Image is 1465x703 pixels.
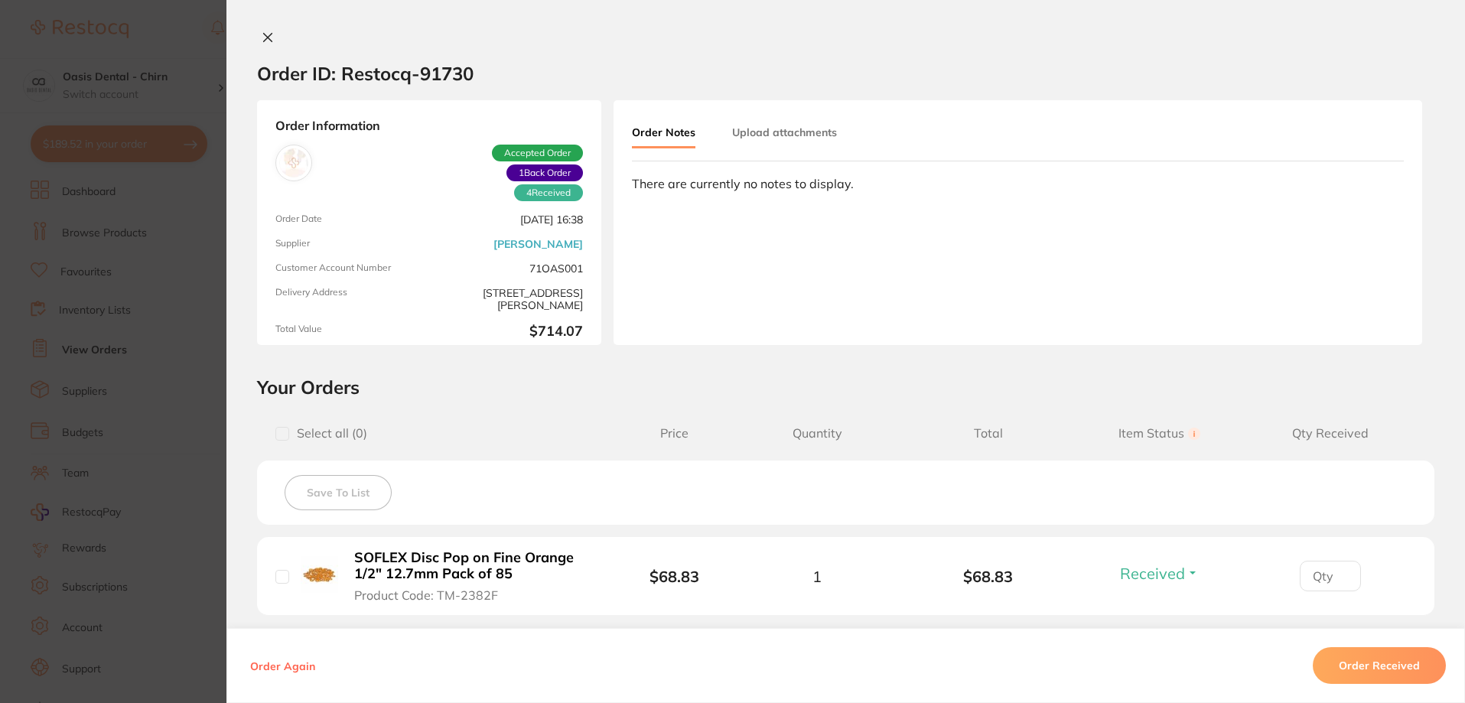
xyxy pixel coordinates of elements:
[632,119,695,148] button: Order Notes
[257,62,474,85] h2: Order ID: Restocq- 91730
[732,119,837,146] button: Upload attachments
[514,184,583,201] span: Received
[301,556,338,594] img: SOFLEX Disc Pop on Fine Orange 1/2" 12.7mm Pack of 85
[731,426,903,441] span: Quantity
[275,324,423,340] span: Total Value
[354,550,591,581] b: SOFLEX Disc Pop on Fine Orange 1/2" 12.7mm Pack of 85
[275,119,583,132] strong: Order Information
[506,164,583,181] span: Back orders
[350,549,595,603] button: SOFLEX Disc Pop on Fine Orange 1/2" 12.7mm Pack of 85 Product Code: TM-2382F
[617,426,731,441] span: Price
[1300,561,1361,591] input: Qty
[354,588,498,602] span: Product Code: TM-2382F
[275,238,423,250] span: Supplier
[1313,647,1446,684] button: Order Received
[257,376,1434,399] h2: Your Orders
[275,213,423,226] span: Order Date
[285,475,392,510] button: Save To List
[1245,426,1416,441] span: Qty Received
[279,148,308,177] img: Henry Schein Halas
[812,568,822,585] span: 1
[289,426,367,441] span: Select all ( 0 )
[492,145,583,161] span: Accepted Order
[1115,564,1203,583] button: Received
[246,659,320,672] button: Order Again
[435,324,583,340] b: $714.07
[1120,564,1185,583] span: Received
[435,213,583,226] span: [DATE] 16:38
[1074,426,1245,441] span: Item Status
[903,426,1074,441] span: Total
[649,567,699,586] b: $68.83
[275,262,423,275] span: Customer Account Number
[493,238,583,250] a: [PERSON_NAME]
[435,262,583,275] span: 71OAS001
[903,568,1074,585] b: $68.83
[435,287,583,311] span: [STREET_ADDRESS][PERSON_NAME]
[275,287,423,311] span: Delivery Address
[632,177,1404,190] div: There are currently no notes to display.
